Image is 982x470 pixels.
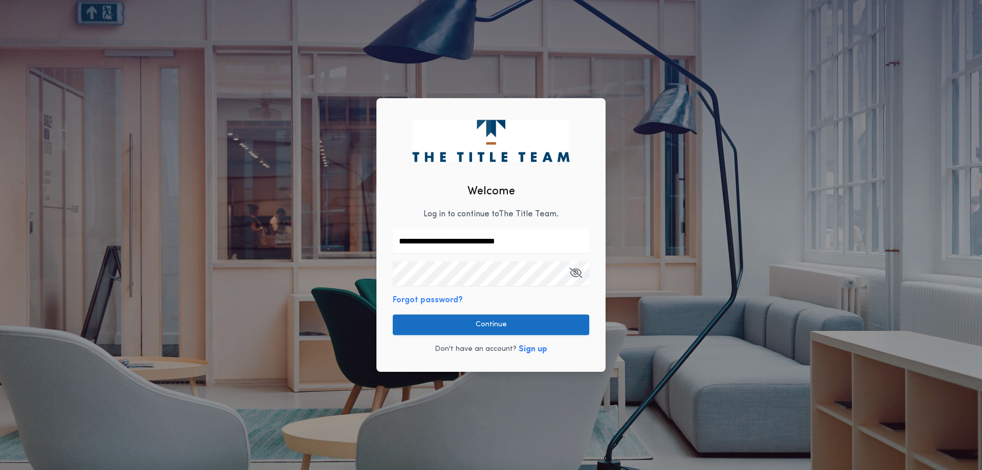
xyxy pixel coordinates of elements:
[393,315,589,335] button: Continue
[423,208,559,220] p: Log in to continue to The Title Team .
[467,183,515,200] h2: Welcome
[393,294,463,306] button: Forgot password?
[435,344,517,354] p: Don't have an account?
[519,343,547,355] button: Sign up
[412,120,569,162] img: logo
